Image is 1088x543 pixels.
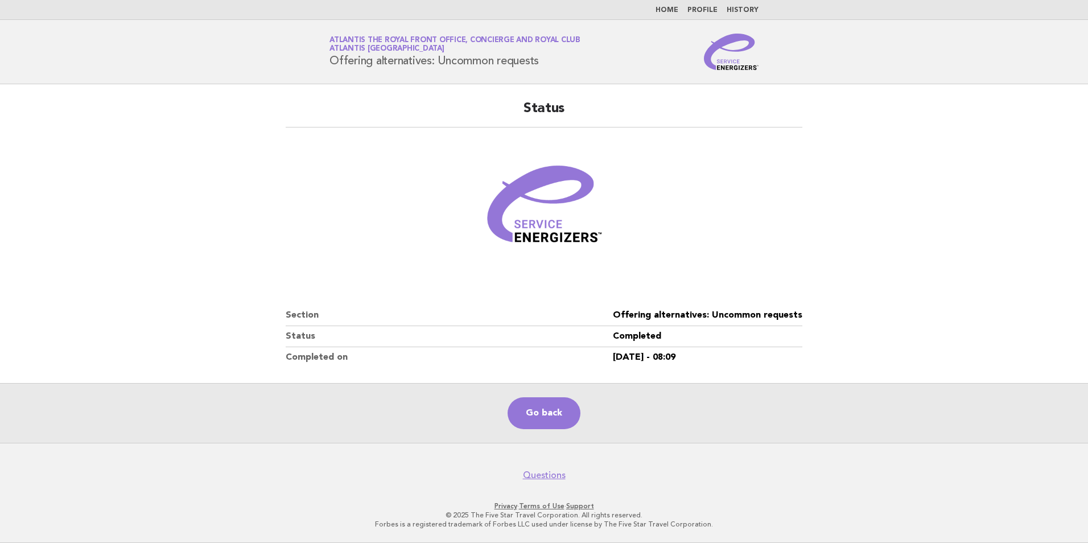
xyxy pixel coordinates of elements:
[727,7,759,14] a: History
[286,100,802,127] h2: Status
[613,347,802,368] dd: [DATE] - 08:09
[494,502,517,510] a: Privacy
[286,326,613,347] dt: Status
[286,305,613,326] dt: Section
[329,37,580,67] h1: Offering alternatives: Uncommon requests
[613,326,802,347] dd: Completed
[196,511,892,520] p: © 2025 The Five Star Travel Corporation. All rights reserved.
[519,502,564,510] a: Terms of Use
[523,470,566,481] a: Questions
[656,7,678,14] a: Home
[566,502,594,510] a: Support
[329,36,580,52] a: Atlantis The Royal Front Office, Concierge and Royal ClubAtlantis [GEOGRAPHIC_DATA]
[196,501,892,511] p: · ·
[476,141,612,278] img: Verified
[508,397,580,429] a: Go back
[286,347,613,368] dt: Completed on
[196,520,892,529] p: Forbes is a registered trademark of Forbes LLC used under license by The Five Star Travel Corpora...
[687,7,718,14] a: Profile
[329,46,444,53] span: Atlantis [GEOGRAPHIC_DATA]
[613,305,802,326] dd: Offering alternatives: Uncommon requests
[704,34,759,70] img: Service Energizers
